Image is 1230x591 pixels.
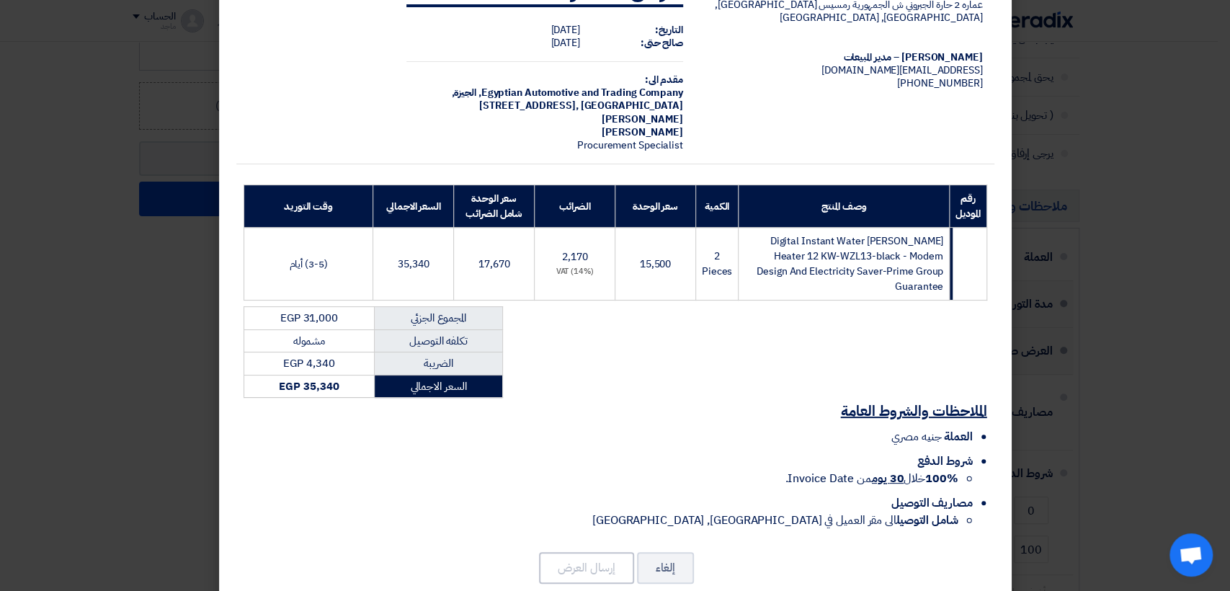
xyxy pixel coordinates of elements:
[821,63,982,78] span: [EMAIL_ADDRESS][DOMAIN_NAME]
[841,400,987,422] u: الملاحظات والشروط العامة
[562,249,588,265] span: 2,170
[891,428,941,445] span: جنيه مصري
[615,185,696,228] th: سعر الوحدة
[244,512,958,529] li: الى مقر العميل في [GEOGRAPHIC_DATA], [GEOGRAPHIC_DATA]
[478,257,509,272] span: 17,670
[925,470,958,487] strong: 100%
[551,22,579,37] span: [DATE]
[655,22,683,37] strong: التاريخ:
[640,257,671,272] span: 15,500
[917,453,972,470] span: شروط الدفع
[539,552,634,584] button: إرسال العرض
[891,494,973,512] span: مصاريف التوصيل
[293,333,325,349] span: مشموله
[950,185,986,228] th: رقم الموديل
[289,257,327,272] span: (3-5) أيام
[375,375,502,398] td: السعر الاجمالي
[637,552,694,584] button: إلغاء
[244,185,373,228] th: وقت التوريد
[897,76,983,91] span: [PHONE_NUMBER]
[451,85,682,126] span: الجيزة, [GEOGRAPHIC_DATA] ,[STREET_ADDRESS][PERSON_NAME]
[872,470,904,487] u: 30 يوم
[478,85,683,100] span: Egyptian Automotive and Trading Company,
[244,307,375,330] td: EGP 31,000
[695,185,738,228] th: الكمية
[540,266,609,278] div: (14%) VAT
[551,35,579,50] span: [DATE]
[739,185,950,228] th: وصف المنتج
[757,234,943,294] span: [PERSON_NAME] Digital Instant Water Heater 12 KW-WZL13-black - Modern Design And Electricity Save...
[535,185,615,228] th: الضرائب
[373,185,454,228] th: السعر الاجمالي
[602,125,683,140] span: [PERSON_NAME]
[375,329,502,352] td: تكلفه التوصيل
[283,355,334,371] span: EGP 4,340
[279,378,339,394] strong: EGP 35,340
[375,352,502,376] td: الضريبة
[645,72,683,87] strong: مقدم الى:
[375,307,502,330] td: المجموع الجزئي
[641,35,683,50] strong: صالح حتى:
[702,249,732,279] span: 2 Pieces
[896,512,958,529] strong: شامل التوصيل
[398,257,429,272] span: 35,340
[454,185,535,228] th: سعر الوحدة شامل الضرائب
[577,138,683,153] span: Procurement Specialist
[706,51,983,64] div: [PERSON_NAME] – مدير المبيعات
[785,470,958,487] span: خلال من Invoice Date.
[1169,533,1213,577] div: Open chat
[944,428,972,445] span: العملة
